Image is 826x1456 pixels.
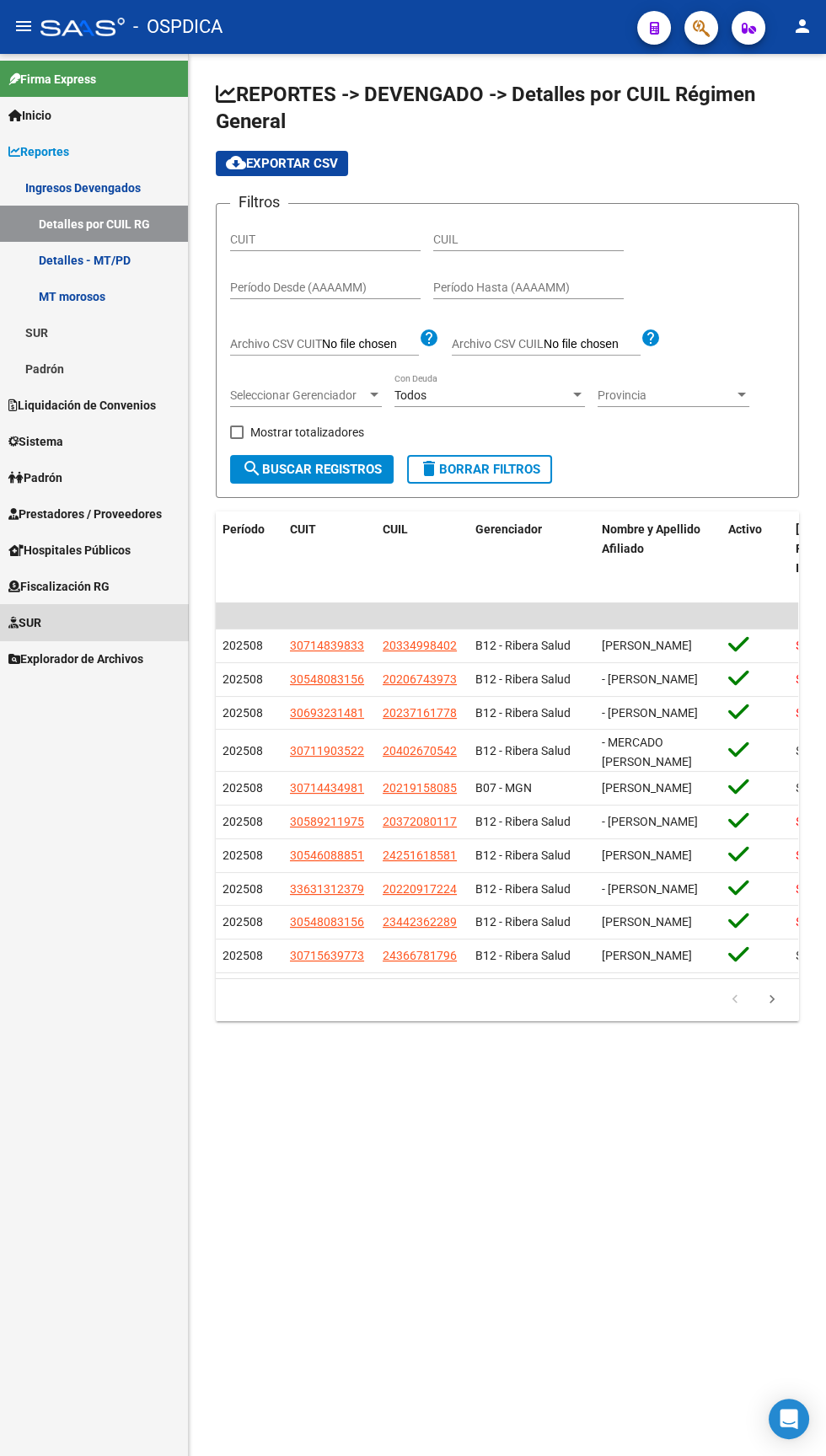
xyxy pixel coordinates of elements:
span: B07 - MGN [475,781,532,795]
span: Prestadores / Proveedores [8,505,162,523]
button: Exportar CSV [216,151,348,176]
input: Archivo CSV CUIT [322,337,419,352]
span: [PERSON_NAME] [602,781,692,795]
span: Mostrar totalizadores [250,422,364,442]
span: Nombre y Apellido Afiliado [602,522,700,555]
span: 23442362289 [383,915,457,929]
span: B12 - Ribera Salud [475,949,571,962]
span: [PERSON_NAME] [602,639,692,652]
span: B12 - Ribera Salud [475,672,571,686]
span: 20372080117 [383,815,457,828]
span: 30715639773 [290,949,364,962]
mat-icon: help [419,328,439,348]
span: Firma Express [8,70,96,88]
span: 202508 [223,781,263,795]
span: 30546088851 [290,848,364,862]
span: 202508 [223,744,263,757]
span: Inicio [8,106,51,125]
span: Seleccionar Gerenciador [230,388,367,403]
mat-icon: help [641,328,661,348]
span: B12 - Ribera Salud [475,915,571,929]
span: CUIL [383,522,408,536]
span: Padrón [8,468,62,487]
span: - [PERSON_NAME] [602,672,698,686]
span: [PERSON_NAME] [602,949,692,962]
span: Hospitales Públicos [8,541,131,559]
span: Provincia [598,388,734,403]
span: 20402670542 [383,744,457,757]
span: [PERSON_NAME] [602,848,692,862]
datatable-header-cell: Gerenciador [469,511,595,605]
span: Liquidación de Convenios [8,396,156,415]
mat-icon: menu [13,16,34,36]
span: - [PERSON_NAME] [602,815,698,828]
span: - [PERSON_NAME] [602,706,698,720]
span: 20219158085 [383,781,457,795]
span: REPORTES -> DEVENGADO -> Detalles por CUIL Régimen General [216,83,755,133]
mat-icon: delete [419,458,439,479]
datatable-header-cell: CUIT [283,511,376,605]
h3: Filtros [230,190,288,214]
input: Archivo CSV CUIL [544,337,641,352]
span: 20220917224 [383,882,457,896]
span: Todos [394,388,426,402]
span: Borrar Filtros [419,462,540,477]
span: 20206743973 [383,672,457,686]
a: go to next page [756,991,788,1009]
span: 30693231481 [290,706,364,720]
span: B12 - Ribera Salud [475,744,571,757]
span: 202508 [223,915,263,929]
span: Gerenciador [475,522,542,536]
div: Open Intercom Messenger [769,1399,809,1439]
span: Período [223,522,265,536]
span: B12 - Ribera Salud [475,882,571,896]
span: 202508 [223,672,263,686]
span: 30711903522 [290,744,364,757]
button: Buscar Registros [230,455,394,484]
datatable-header-cell: Activo [721,511,789,605]
span: 20237161778 [383,706,457,720]
span: 202508 [223,639,263,652]
datatable-header-cell: CUIL [376,511,469,605]
span: 24366781796 [383,949,457,962]
span: 20334998402 [383,639,457,652]
span: 202508 [223,882,263,896]
span: 33631312379 [290,882,364,896]
span: CUIT [290,522,316,536]
button: Borrar Filtros [407,455,552,484]
span: Explorador de Archivos [8,650,143,668]
span: Buscar Registros [242,462,382,477]
span: Reportes [8,142,69,161]
span: [PERSON_NAME] [602,915,692,929]
mat-icon: cloud_download [226,153,246,173]
mat-icon: search [242,458,262,479]
datatable-header-cell: Período [216,511,283,605]
span: Archivo CSV CUIL [452,337,544,351]
span: Exportar CSV [226,156,338,171]
span: 30589211975 [290,815,364,828]
span: - MERCADO [PERSON_NAME] [602,736,692,768]
span: 202508 [223,706,263,720]
span: 30714434981 [290,781,364,795]
span: B12 - Ribera Salud [475,639,571,652]
span: B12 - Ribera Salud [475,706,571,720]
span: 202508 [223,815,263,828]
span: - OSPDICA [133,8,223,45]
span: Archivo CSV CUIT [230,337,322,351]
span: 202508 [223,848,263,862]
span: 24251618581 [383,848,457,862]
a: go to previous page [719,991,751,1009]
span: 202508 [223,949,263,962]
span: Sistema [8,432,63,451]
span: 30548083156 [290,915,364,929]
span: B12 - Ribera Salud [475,815,571,828]
span: - [PERSON_NAME] [602,882,698,896]
mat-icon: person [792,16,813,36]
span: Activo [728,522,762,536]
span: 30714839833 [290,639,364,652]
span: 30548083156 [290,672,364,686]
span: Fiscalización RG [8,577,110,596]
datatable-header-cell: Nombre y Apellido Afiliado [595,511,721,605]
span: B12 - Ribera Salud [475,848,571,862]
span: SUR [8,613,41,632]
